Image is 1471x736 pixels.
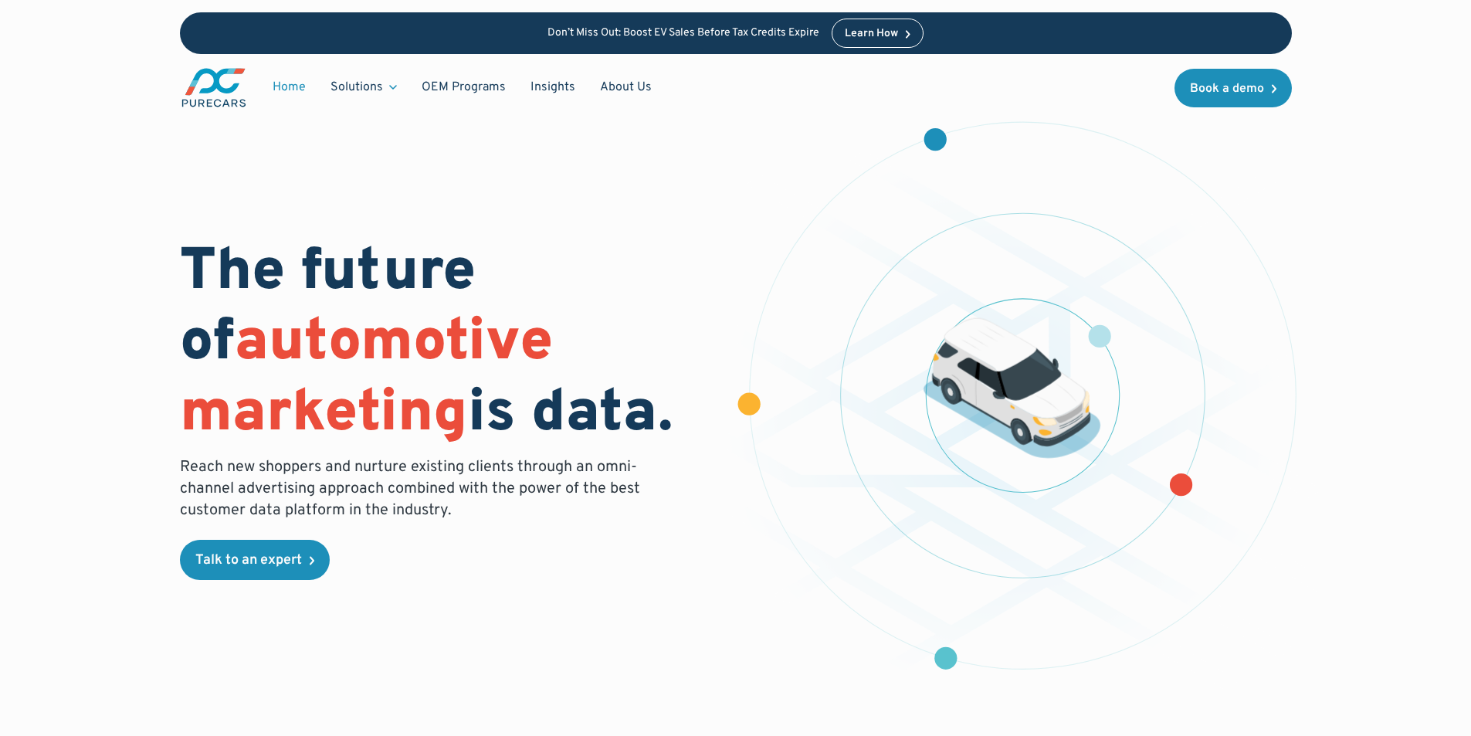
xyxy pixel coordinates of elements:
div: Book a demo [1190,83,1264,95]
p: Reach new shoppers and nurture existing clients through an omni-channel advertising approach comb... [180,456,649,521]
a: Home [260,73,318,102]
img: purecars logo [180,66,248,109]
a: main [180,66,248,109]
a: About Us [588,73,664,102]
a: Insights [518,73,588,102]
p: Don’t Miss Out: Boost EV Sales Before Tax Credits Expire [547,27,819,40]
div: Solutions [330,79,383,96]
div: Talk to an expert [195,554,302,568]
span: automotive marketing [180,307,553,451]
a: Learn How [832,19,924,48]
img: illustration of a vehicle [923,318,1100,459]
a: Book a demo [1174,69,1292,107]
div: Solutions [318,73,409,102]
h1: The future of is data. [180,239,717,450]
a: OEM Programs [409,73,518,102]
a: Talk to an expert [180,540,330,580]
div: Learn How [845,29,898,39]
